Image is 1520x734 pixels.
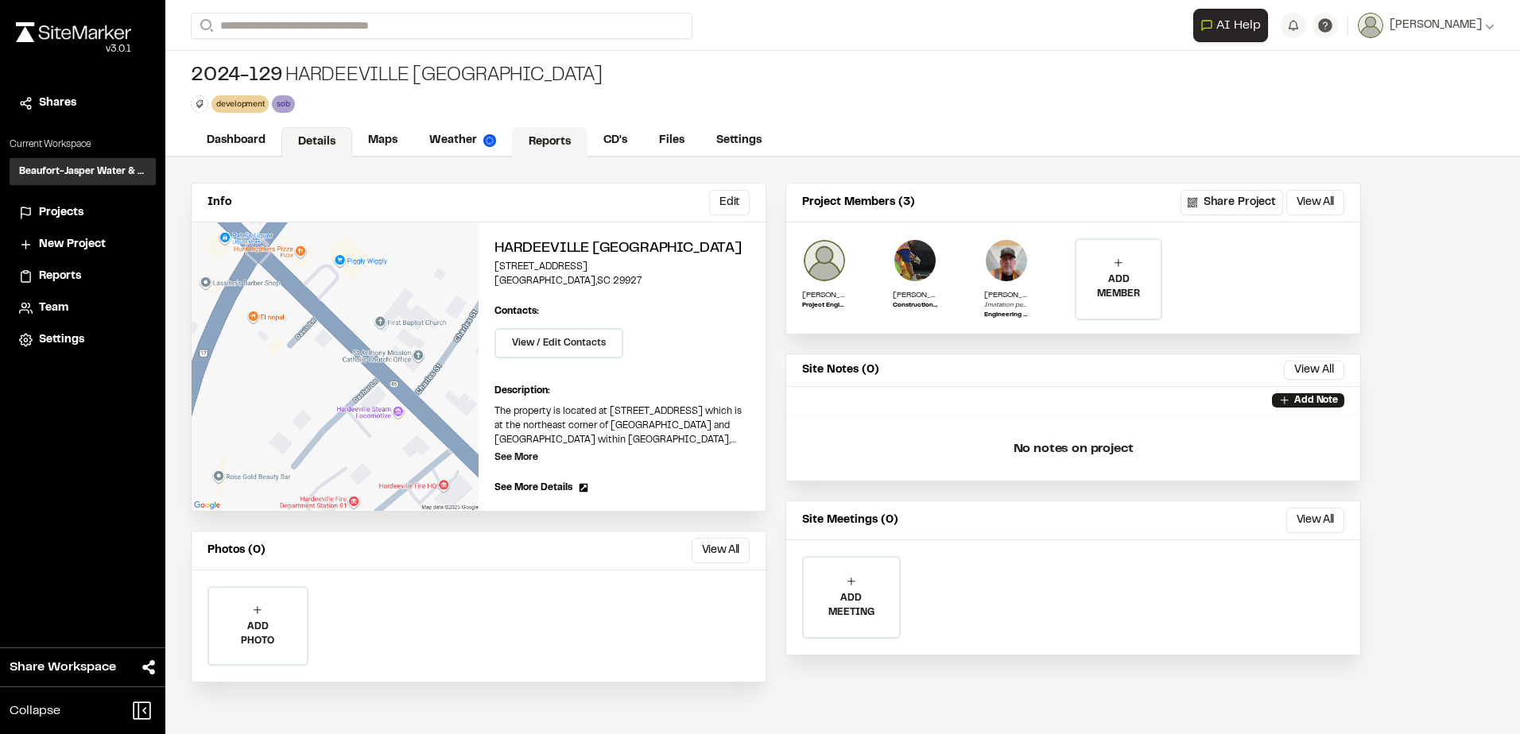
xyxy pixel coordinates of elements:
p: Site Notes (0) [802,361,879,379]
button: View / Edit Contacts [494,328,623,358]
span: Collapse [10,701,60,720]
a: Projects [19,204,146,222]
p: Construction Engineer II [893,301,937,311]
h3: Beaufort-Jasper Water & Sewer Authority [19,164,146,179]
p: The property is located at [STREET_ADDRESS] which is at the northeast corner of [GEOGRAPHIC_DATA]... [494,404,750,447]
img: rebrand.png [16,22,131,42]
a: Shares [19,95,146,112]
a: Settings [700,126,777,156]
p: Invitation pending [984,301,1029,311]
button: [PERSON_NAME] [1358,13,1495,38]
button: Share Project [1181,190,1283,215]
span: Share Workspace [10,658,116,677]
a: Maps [352,126,413,156]
span: New Project [39,236,106,253]
span: 2024-129 [191,64,282,89]
button: View All [1284,361,1344,380]
div: development [211,95,269,112]
a: Details [281,127,352,157]
p: [GEOGRAPHIC_DATA] , SC 29927 [494,274,750,288]
h2: Hardeeville [GEOGRAPHIC_DATA] [494,238,750,260]
img: Victor Gaucin [893,238,937,283]
p: [STREET_ADDRESS] [494,260,750,274]
p: [PERSON_NAME] [802,289,847,301]
a: Weather [413,126,512,156]
span: Projects [39,204,83,222]
div: Open AI Assistant [1193,9,1274,42]
p: [PERSON_NAME] [984,289,1029,301]
p: ADD MEETING [804,591,899,620]
button: Edit [709,190,750,215]
button: View All [692,538,750,563]
p: Current Workspace [10,137,156,152]
p: No notes on project [799,423,1347,474]
div: Oh geez...please don't... [16,42,131,56]
a: Team [19,299,146,317]
img: User [1358,13,1383,38]
p: Project Members (3) [802,194,915,211]
a: Reports [19,268,146,285]
span: AI Help [1216,16,1261,35]
p: Photos (0) [207,542,266,559]
p: Contacts: [494,304,539,319]
button: View All [1286,190,1344,215]
p: Site Meetings (0) [802,512,898,529]
p: See More [494,450,538,465]
span: Team [39,299,68,317]
span: Shares [39,95,76,112]
p: Description: [494,384,750,398]
p: Project Engineer [802,301,847,311]
p: Add Note [1294,393,1338,408]
p: [PERSON_NAME] [893,289,937,301]
p: ADD PHOTO [209,620,307,648]
a: Settings [19,331,146,349]
span: Settings [39,331,84,349]
button: View All [1286,508,1344,533]
div: Hardeeville [GEOGRAPHIC_DATA] [191,64,603,89]
img: precipai.png [483,134,496,147]
span: [PERSON_NAME] [1390,17,1482,34]
span: Reports [39,268,81,285]
a: New Project [19,236,146,253]
button: Search [191,13,219,39]
span: See More Details [494,481,572,495]
p: Engineering Construction Supervisor South of the Broad [984,311,1029,320]
button: Open AI Assistant [1193,9,1268,42]
button: Edit Tags [191,95,208,113]
p: Info [207,194,231,211]
img: Cliff Schwabauer [984,238,1029,283]
div: sob [272,95,294,112]
p: ADD MEMBER [1076,272,1161,301]
a: CD's [587,126,643,156]
img: Mahathi Bhooshi [802,238,847,283]
a: Dashboard [191,126,281,156]
a: Files [643,126,700,156]
a: Reports [512,127,587,157]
